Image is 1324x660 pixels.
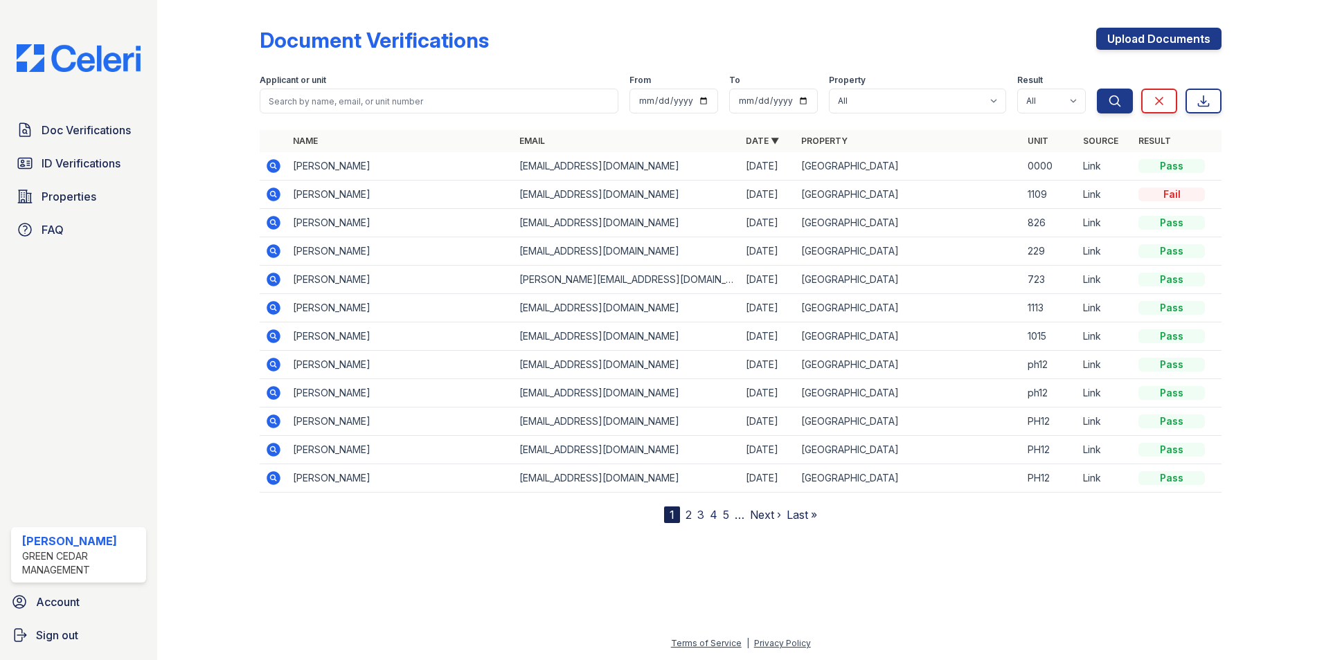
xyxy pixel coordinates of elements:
td: [DATE] [740,436,796,464]
td: PH12 [1022,436,1077,464]
td: Link [1077,294,1133,322]
td: [DATE] [740,181,796,209]
a: 3 [697,508,704,522]
a: FAQ [11,216,146,244]
td: Link [1077,407,1133,436]
td: [PERSON_NAME] [287,294,514,322]
span: Doc Verifications [42,122,131,138]
td: [EMAIL_ADDRESS][DOMAIN_NAME] [514,237,740,266]
span: … [735,506,744,523]
td: [GEOGRAPHIC_DATA] [796,294,1022,322]
div: Pass [1138,329,1205,343]
div: Pass [1138,244,1205,258]
a: Source [1083,136,1118,146]
img: CE_Logo_Blue-a8612792a0a2168367f1c8372b55b34899dd931a85d93a1a3d3e32e68fde9ad4.png [6,44,152,72]
td: Link [1077,322,1133,351]
div: | [746,638,749,648]
a: Doc Verifications [11,116,146,144]
a: Account [6,588,152,616]
span: Account [36,594,80,610]
td: Link [1077,436,1133,464]
td: [EMAIL_ADDRESS][DOMAIN_NAME] [514,152,740,181]
div: 1 [664,506,680,523]
div: Pass [1138,358,1205,372]
td: [DATE] [740,407,796,436]
a: Privacy Policy [754,638,811,648]
td: 1015 [1022,322,1077,351]
td: [GEOGRAPHIC_DATA] [796,266,1022,294]
input: Search by name, email, or unit number [260,89,618,113]
div: [PERSON_NAME] [22,533,141,549]
a: ID Verifications [11,149,146,177]
td: [GEOGRAPHIC_DATA] [796,436,1022,464]
td: [PERSON_NAME] [287,209,514,237]
td: [EMAIL_ADDRESS][DOMAIN_NAME] [514,436,740,464]
td: 1109 [1022,181,1077,209]
td: 229 [1022,237,1077,266]
td: Link [1077,351,1133,379]
td: [PERSON_NAME] [287,237,514,266]
td: [EMAIL_ADDRESS][DOMAIN_NAME] [514,464,740,493]
a: 4 [710,508,717,522]
a: Next › [750,508,781,522]
span: Sign out [36,627,78,643]
div: Pass [1138,443,1205,457]
label: Result [1017,75,1043,86]
a: Unit [1028,136,1048,146]
div: Pass [1138,273,1205,286]
td: 0000 [1022,152,1077,181]
td: [PERSON_NAME] [287,351,514,379]
span: ID Verifications [42,155,120,172]
td: [DATE] [740,266,796,294]
td: [GEOGRAPHIC_DATA] [796,209,1022,237]
td: [PERSON_NAME] [287,407,514,436]
td: 1113 [1022,294,1077,322]
span: FAQ [42,221,64,238]
td: [PERSON_NAME][EMAIL_ADDRESS][DOMAIN_NAME] [514,266,740,294]
label: Property [829,75,866,86]
td: [PERSON_NAME] [287,181,514,209]
td: [GEOGRAPHIC_DATA] [796,407,1022,436]
td: [PERSON_NAME] [287,379,514,407]
td: [DATE] [740,379,796,407]
a: Sign out [6,621,152,649]
td: [PERSON_NAME] [287,464,514,493]
td: Link [1077,181,1133,209]
div: Green Cedar Management [22,549,141,577]
div: Pass [1138,386,1205,400]
td: [GEOGRAPHIC_DATA] [796,379,1022,407]
a: Name [293,136,318,146]
a: Email [519,136,545,146]
td: Link [1077,209,1133,237]
td: [GEOGRAPHIC_DATA] [796,181,1022,209]
div: Pass [1138,471,1205,485]
td: [GEOGRAPHIC_DATA] [796,152,1022,181]
div: Pass [1138,414,1205,428]
td: Link [1077,266,1133,294]
td: Link [1077,237,1133,266]
a: 2 [686,508,692,522]
td: Link [1077,464,1133,493]
a: Terms of Service [671,638,742,648]
a: Upload Documents [1096,28,1222,50]
td: [GEOGRAPHIC_DATA] [796,464,1022,493]
a: Properties [11,183,146,210]
label: From [629,75,651,86]
td: PH12 [1022,407,1077,436]
td: [EMAIL_ADDRESS][DOMAIN_NAME] [514,351,740,379]
div: Pass [1138,159,1205,173]
div: Document Verifications [260,28,489,53]
td: 723 [1022,266,1077,294]
td: [EMAIL_ADDRESS][DOMAIN_NAME] [514,322,740,351]
td: 826 [1022,209,1077,237]
td: [DATE] [740,322,796,351]
label: To [729,75,740,86]
span: Properties [42,188,96,205]
td: [DATE] [740,209,796,237]
td: [PERSON_NAME] [287,436,514,464]
td: [GEOGRAPHIC_DATA] [796,322,1022,351]
td: [DATE] [740,294,796,322]
td: [PERSON_NAME] [287,152,514,181]
td: Link [1077,379,1133,407]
